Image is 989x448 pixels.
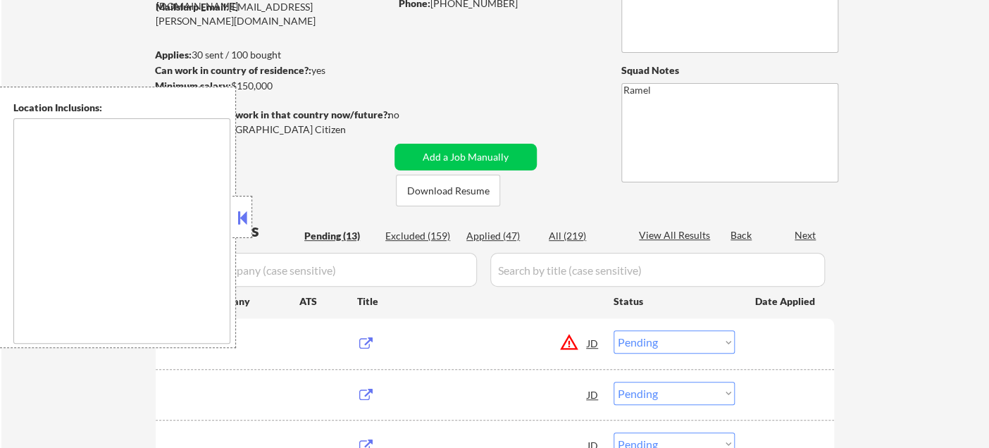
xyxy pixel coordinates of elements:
[155,64,311,76] strong: Can work in country of residence?:
[388,108,428,122] div: no
[394,144,537,170] button: Add a Job Manually
[207,294,299,309] div: Company
[396,175,500,206] button: Download Resume
[160,253,477,287] input: Search by company (case sensitive)
[586,382,600,407] div: JD
[299,294,357,309] div: ATS
[357,294,600,309] div: Title
[559,332,579,352] button: warning_amber
[730,228,753,242] div: Back
[466,229,537,243] div: Applied (47)
[490,253,825,287] input: Search by title (case sensitive)
[755,294,817,309] div: Date Applied
[586,330,600,356] div: JD
[304,229,375,243] div: Pending (13)
[155,79,390,93] div: $150,000
[614,288,735,313] div: Status
[13,101,230,115] div: Location Inclusions:
[549,229,619,243] div: All (219)
[795,228,817,242] div: Next
[155,63,385,77] div: yes
[156,1,229,13] strong: Mailslurp Email:
[155,49,192,61] strong: Applies:
[639,228,714,242] div: View All Results
[156,108,390,120] strong: Will need Visa to work in that country now/future?:
[621,63,838,77] div: Squad Notes
[156,123,394,137] div: Yes, I am a [DEMOGRAPHIC_DATA] Citizen
[155,48,390,62] div: 30 sent / 100 bought
[155,80,231,92] strong: Minimum salary:
[385,229,456,243] div: Excluded (159)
